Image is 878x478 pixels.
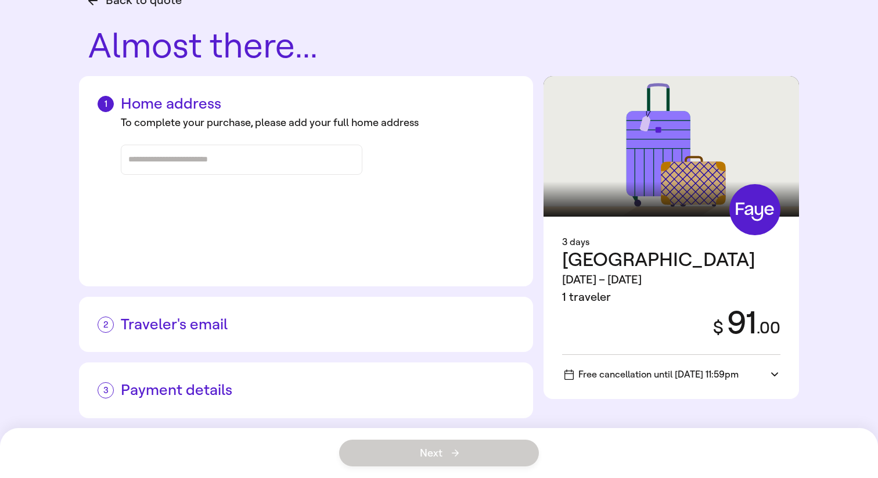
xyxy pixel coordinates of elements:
span: . 00 [757,318,780,337]
span: Free cancellation until [DATE] 11:59pm [564,369,739,380]
div: 3 days [562,235,780,249]
button: Next [339,440,539,466]
div: To complete your purchase, please add your full home address [121,115,514,131]
h2: Home address [98,95,514,113]
span: [GEOGRAPHIC_DATA] [562,248,755,271]
div: 91 [699,306,780,340]
div: [DATE] – [DATE] [562,271,755,289]
h2: Traveler's email [98,315,514,333]
input: Street address, city, state [128,151,355,168]
span: $ [713,317,724,338]
span: Next [420,448,459,458]
div: 1 traveler [562,289,755,306]
h1: Almost there... [88,28,799,64]
h2: Payment details [98,381,514,399]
